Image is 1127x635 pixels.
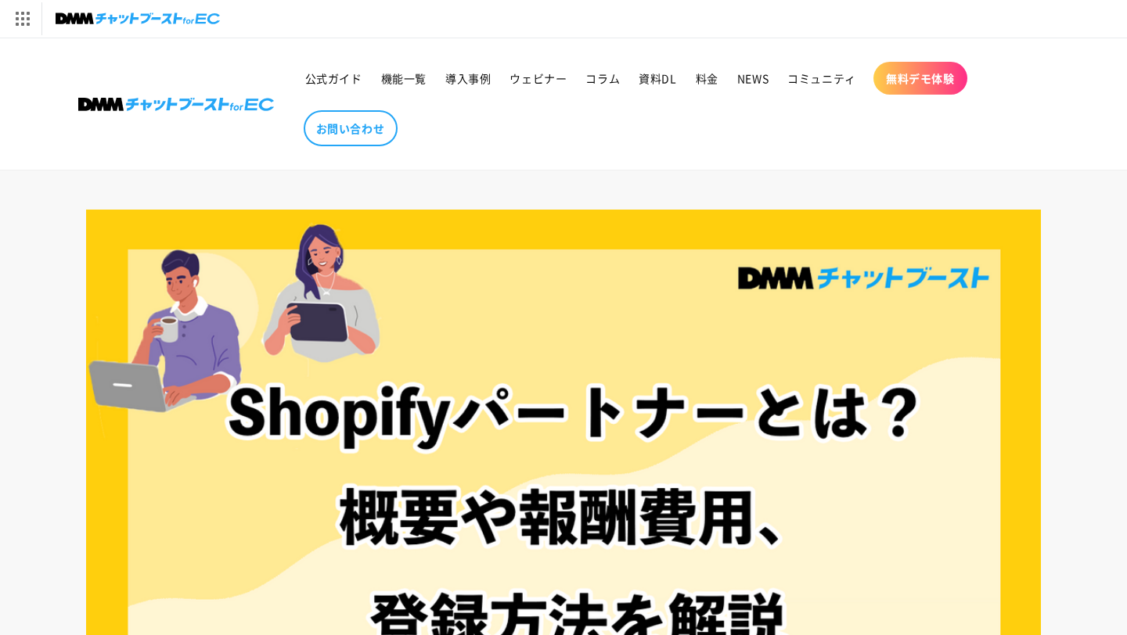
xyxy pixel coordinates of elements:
[509,71,567,85] span: ウェビナー
[500,62,576,95] a: ウェビナー
[316,121,385,135] span: お問い合わせ
[629,62,686,95] a: 資料DL
[56,8,220,30] img: チャットブーストforEC
[873,62,967,95] a: 無料デモ体験
[2,2,41,35] img: サービス
[787,71,856,85] span: コミュニティ
[445,71,491,85] span: 導入事例
[737,71,769,85] span: NEWS
[381,71,427,85] span: 機能一覧
[639,71,676,85] span: 資料DL
[686,62,728,95] a: 料金
[728,62,778,95] a: NEWS
[372,62,436,95] a: 機能一覧
[576,62,629,95] a: コラム
[304,110,398,146] a: お問い合わせ
[886,71,955,85] span: 無料デモ体験
[585,71,620,85] span: コラム
[78,98,274,111] img: 株式会社DMM Boost
[305,71,362,85] span: 公式ガイド
[296,62,372,95] a: 公式ガイド
[436,62,500,95] a: 導入事例
[778,62,866,95] a: コミュニティ
[696,71,718,85] span: 料金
